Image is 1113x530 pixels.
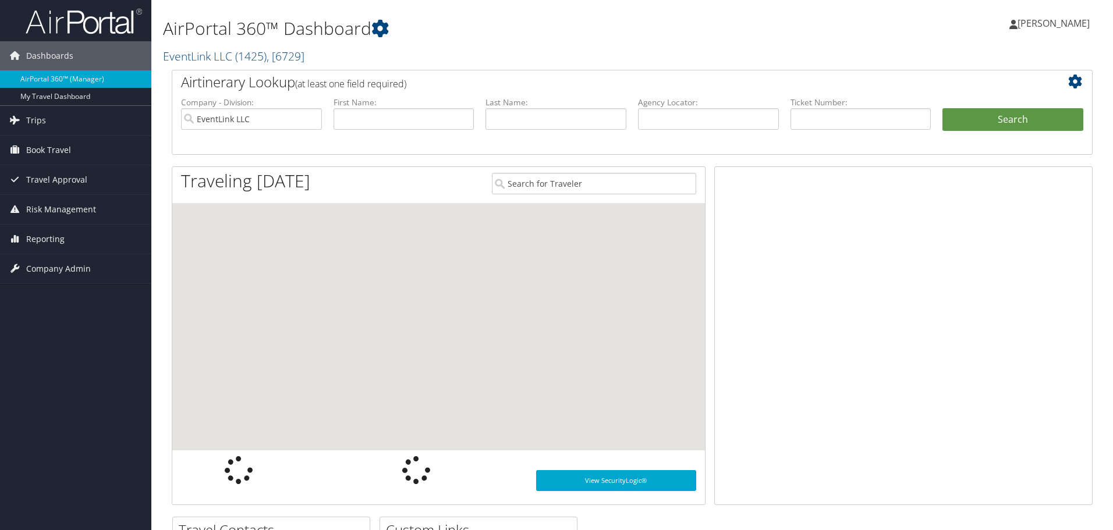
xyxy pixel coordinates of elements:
h1: AirPortal 360™ Dashboard [163,16,789,41]
input: Search for Traveler [492,173,696,194]
span: Company Admin [26,254,91,283]
span: , [ 6729 ] [267,48,304,64]
h2: Airtinerary Lookup [181,72,1006,92]
span: Risk Management [26,195,96,224]
a: [PERSON_NAME] [1009,6,1101,41]
label: First Name: [334,97,474,108]
span: Reporting [26,225,65,254]
span: (at least one field required) [295,77,406,90]
span: ( 1425 ) [235,48,267,64]
a: EventLink LLC [163,48,304,64]
span: Book Travel [26,136,71,165]
label: Last Name: [485,97,626,108]
span: Dashboards [26,41,73,70]
label: Company - Division: [181,97,322,108]
img: airportal-logo.png [26,8,142,35]
span: [PERSON_NAME] [1018,17,1090,30]
h1: Traveling [DATE] [181,169,310,193]
span: Travel Approval [26,165,87,194]
a: View SecurityLogic® [536,470,696,491]
span: Trips [26,106,46,135]
label: Agency Locator: [638,97,779,108]
button: Search [942,108,1083,131]
label: Ticket Number: [791,97,931,108]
